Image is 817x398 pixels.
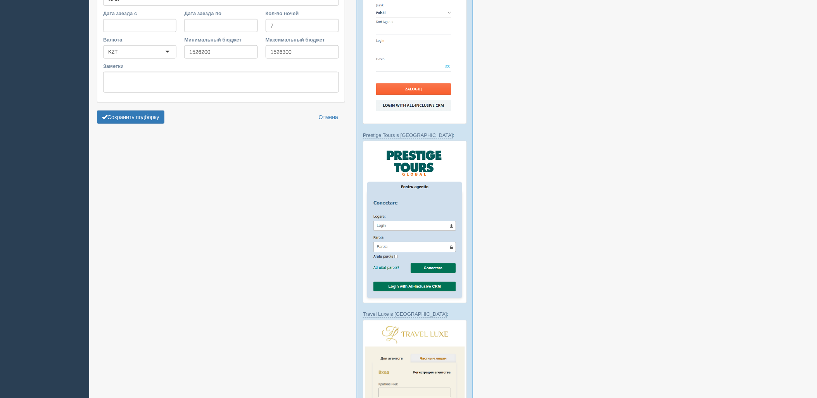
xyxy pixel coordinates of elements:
a: Отмена [314,111,343,124]
label: Максимальный бюджет [266,36,339,43]
label: Кол-во ночей [266,10,339,17]
a: Travel Luxe в [GEOGRAPHIC_DATA] [363,311,447,318]
input: 7-10 или 7,10,14 [266,19,339,32]
label: Минимальный бюджет [184,36,257,43]
div: KZT [108,48,118,56]
label: Дата заезда по [184,10,257,17]
label: Заметки [103,62,339,70]
a: Prestige Tours в [GEOGRAPHIC_DATA] [363,132,453,138]
label: Дата заезда с [103,10,176,17]
img: prestige-tours-login-via-crm-for-travel-agents.png [363,141,467,303]
label: Валюта [103,36,176,43]
p: : [363,311,467,318]
p: : [363,132,467,139]
button: Сохранить подборку [97,111,164,124]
